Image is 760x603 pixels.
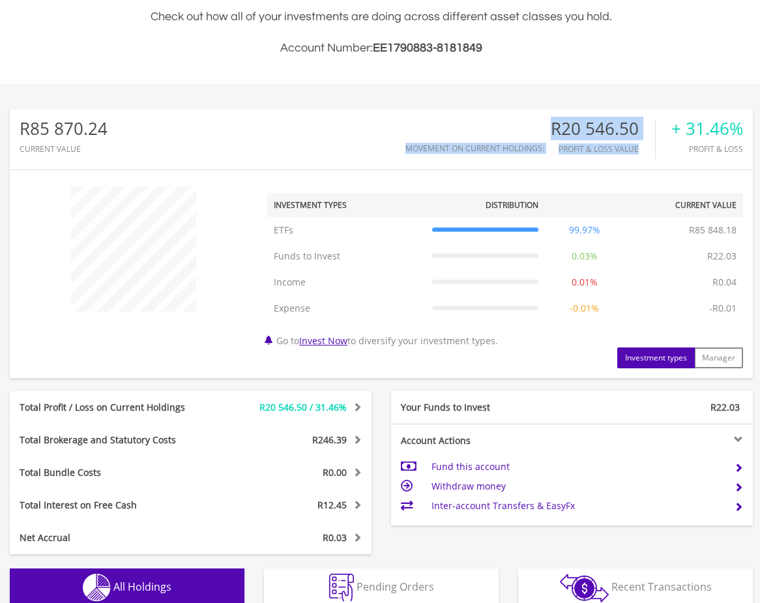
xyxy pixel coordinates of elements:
div: CURRENT VALUE [20,145,108,153]
div: Total Profit / Loss on Current Holdings [10,401,221,414]
span: All Holdings [113,580,171,594]
span: R20 546.50 / 31.46% [259,401,347,413]
div: R85 870.24 [20,119,108,138]
td: 0.01% [545,269,624,295]
span: Recent Transactions [611,580,712,594]
div: + 31.46% [671,119,743,138]
td: Funds to Invest [267,243,426,269]
span: EE1790883-8181849 [373,42,482,54]
a: Invest Now [299,334,347,347]
h3: Account Number: [10,39,753,57]
div: Net Accrual [10,531,221,544]
div: Total Bundle Costs [10,466,221,479]
td: R85 848.18 [682,217,743,243]
td: Expense [267,295,426,321]
td: R22.03 [701,243,743,269]
td: Income [267,269,426,295]
td: Withdraw money [431,477,724,496]
td: R0.04 [706,269,743,295]
img: pending_instructions-wht.png [329,574,354,602]
td: Inter-account Transfers & EasyFx [431,496,724,516]
div: Go to to diversify your investment types. [257,180,753,368]
span: R12.45 [317,499,347,511]
span: R22.03 [710,401,740,413]
td: -0.01% [545,295,624,321]
td: ETFs [267,217,426,243]
span: R0.03 [323,531,347,544]
button: Investment types [617,347,695,368]
span: Pending Orders [357,580,434,594]
td: 0.03% [545,243,624,269]
div: Total Interest on Free Cash [10,499,221,512]
div: Your Funds to Invest [391,401,572,414]
img: transactions-zar-wht.png [560,574,609,602]
img: holdings-wht.png [83,574,111,602]
div: Movement on Current Holdings: [405,144,544,153]
th: Investment Types [267,193,426,217]
div: Total Brokerage and Statutory Costs [10,434,221,447]
div: Profit & Loss Value [551,145,655,153]
div: R20 546.50 [551,119,655,138]
td: 99.97% [545,217,624,243]
div: Account Actions [391,434,572,447]
span: R0.00 [323,466,347,478]
td: Fund this account [431,457,724,477]
span: R246.39 [312,434,347,446]
div: Distribution [486,199,538,211]
th: Current Value [624,193,743,217]
button: Manager [694,347,743,368]
div: Profit & Loss [671,145,743,153]
div: Check out how all of your investments are doing across different asset classes you hold. [10,8,753,57]
td: -R0.01 [703,295,743,321]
